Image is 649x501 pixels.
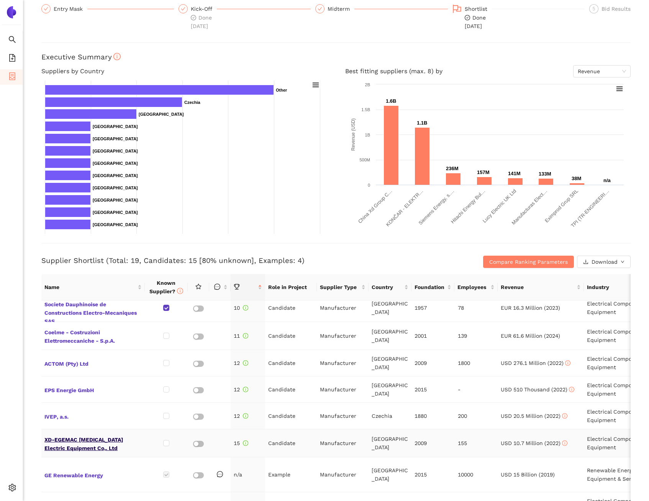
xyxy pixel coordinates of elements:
span: check [181,7,185,11]
span: EUR 61.6 Million (2024) [501,333,560,339]
div: Kick-Off [191,4,217,13]
span: Bid Results [601,6,631,12]
td: Candidate [265,403,317,429]
text: [GEOGRAPHIC_DATA] [93,124,138,129]
text: [GEOGRAPHIC_DATA] [93,149,138,153]
td: 78 [455,294,498,322]
td: 155 [455,429,498,457]
text: KONČAR - ELEKTR… [385,188,424,228]
text: [GEOGRAPHIC_DATA] [93,210,138,215]
td: [GEOGRAPHIC_DATA] [369,376,411,403]
span: EPS Energie GmbH [44,384,142,394]
text: [GEOGRAPHIC_DATA] [139,112,184,117]
td: Manufacturer [317,457,369,492]
text: Siemens Energy, s.… [418,188,456,226]
text: Manufacturas Elect… [511,188,548,226]
span: info-circle [243,333,248,338]
span: file-add [8,51,16,67]
span: info-circle [243,305,248,310]
text: 0 [368,183,370,187]
text: TPI (TR-ENGINEERI… [570,188,610,229]
span: Compare Ranking Parameters [489,258,568,266]
span: info-circle [177,288,183,294]
span: Revenue [501,283,575,291]
td: [GEOGRAPHIC_DATA] [369,350,411,376]
text: China Xd Group C… [357,188,393,225]
h4: Suppliers by Country [41,65,327,77]
span: 12 [234,360,248,366]
span: 11 [234,333,248,339]
span: 12 [234,386,248,393]
td: 2009 [411,350,454,376]
text: 1.1B [417,120,427,126]
text: Eximprod Grup SRL [544,188,579,224]
td: Manufacturer [317,294,369,322]
td: n/a [231,457,265,492]
span: info-circle [562,440,567,446]
th: Role in Project [265,274,317,301]
span: USD 15 Billion (2019) [501,471,555,478]
text: 141M [508,171,521,176]
div: Shortlist [465,4,492,13]
td: 1957 [411,294,454,322]
span: Known Supplier? [149,280,183,294]
span: USD 20.5 Million (2022) [501,413,567,419]
td: Candidate [265,350,317,376]
td: [GEOGRAPHIC_DATA] [369,322,411,350]
img: Logo [5,6,18,18]
td: 2001 [411,322,454,350]
span: EUR 16.3 Million (2023) [501,305,560,311]
td: 1880 [411,403,454,429]
span: Societe Dauphinoise de Constructions Electro-Mecaniques SAS [44,299,142,317]
text: [GEOGRAPHIC_DATA] [93,186,138,190]
text: 2B [365,82,370,87]
span: Done [DATE] [191,15,212,29]
span: info-circle [113,53,121,60]
th: this column's title is Employees,this column is sortable [454,274,497,301]
th: this column's title is Supplier Type,this column is sortable [317,274,369,301]
text: 157M [477,169,490,175]
span: USD 276.1 Million (2022) [501,360,570,366]
div: Shortlistcheck-circleDone[DATE] [452,4,585,30]
text: n/a [603,177,611,183]
div: Entry Mask [54,4,87,13]
td: 2009 [411,429,454,457]
th: this column's title is Country,this column is sortable [369,274,411,301]
span: flag [452,4,462,13]
h3: Executive Summary [41,52,631,62]
div: Entry Mask [41,4,174,13]
td: 139 [455,322,498,350]
span: star [195,284,202,290]
button: Compare Ranking Parameters [483,256,574,268]
td: [GEOGRAPHIC_DATA] [369,294,411,322]
text: 133M [539,171,551,177]
span: Done [DATE] [465,15,486,29]
span: 12 [234,413,248,419]
text: Lucy Electric UK Ltd [482,188,517,224]
span: 15 [234,440,248,446]
span: container [8,70,16,85]
td: Manufacturer [317,429,369,457]
span: check [318,7,322,11]
span: check [44,7,48,11]
span: trophy [234,284,240,290]
td: 10000 [455,457,498,492]
th: this column's title is Foundation,this column is sortable [411,274,454,301]
h4: Best fitting suppliers (max. 8) by [345,65,631,77]
span: IVEP, a.s. [44,411,142,421]
span: USD 10.7 Million (2022) [501,440,567,446]
span: message [217,471,223,477]
h3: Supplier Shortlist (Total: 19, Candidates: 15 [80% unknown], Examples: 4) [41,256,434,266]
span: 10 [234,305,248,311]
span: Name [44,283,136,291]
th: this column's title is Name,this column is sortable [41,274,145,301]
span: Revenue [578,66,626,77]
td: Candidate [265,322,317,350]
span: info-circle [562,413,567,419]
td: Czechia [369,403,411,429]
div: Midterm [328,4,354,13]
span: Employees [457,283,488,291]
span: download [583,259,588,265]
td: Candidate [265,376,317,403]
span: message [214,284,220,290]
